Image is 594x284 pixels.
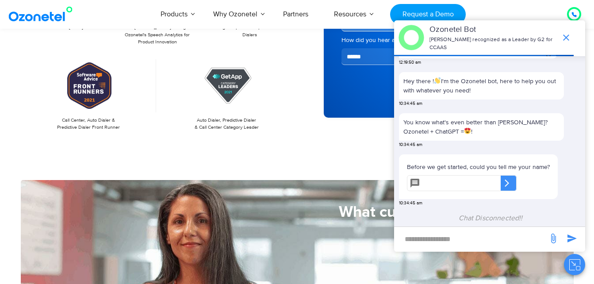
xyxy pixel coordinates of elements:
[341,36,556,45] label: How did you hear about us?
[403,118,560,136] p: You know what's even better than [PERSON_NAME]? Ozonetel + ChatGPT = !
[403,77,560,95] p: Hey there ! I'm the Ozonetel bot, here to help you out with whatever you need!
[163,117,290,131] p: Auto Dialer, Predictive Dialer & Call Center Category Leader
[25,117,152,131] p: Call Center, Auto Dialer & Predictive Dialer Front Runner
[434,77,441,84] img: 👋
[117,24,198,46] p: Frost & [PERSON_NAME] Recognizes Ozonetel's Speech Analytics for Product Innovation
[544,230,562,247] span: send message
[429,23,556,35] p: Ozonetel Bot
[399,142,422,148] span: 10:34:45 am
[209,24,290,38] p: Amongst Capterra’s Top 20 Predictive Dialers
[399,100,422,107] span: 10:34:45 am
[399,200,422,207] span: 10:34:45 am
[399,59,421,66] span: 12:19:50 am
[390,4,466,25] a: Request a Demo
[399,25,424,50] img: header
[459,214,523,223] span: Chat Disconnected!!
[429,35,556,51] p: [PERSON_NAME] recognized as a Leader by G2 for CCAAS
[464,128,471,134] img: 😍
[563,230,581,247] span: send message
[564,254,585,275] button: Close chat
[557,29,575,46] span: end chat or minimize
[399,231,544,247] div: new-msg-input
[21,204,549,220] h5: What customers say about us!
[407,162,550,172] p: Before we get started, could you tell me your name?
